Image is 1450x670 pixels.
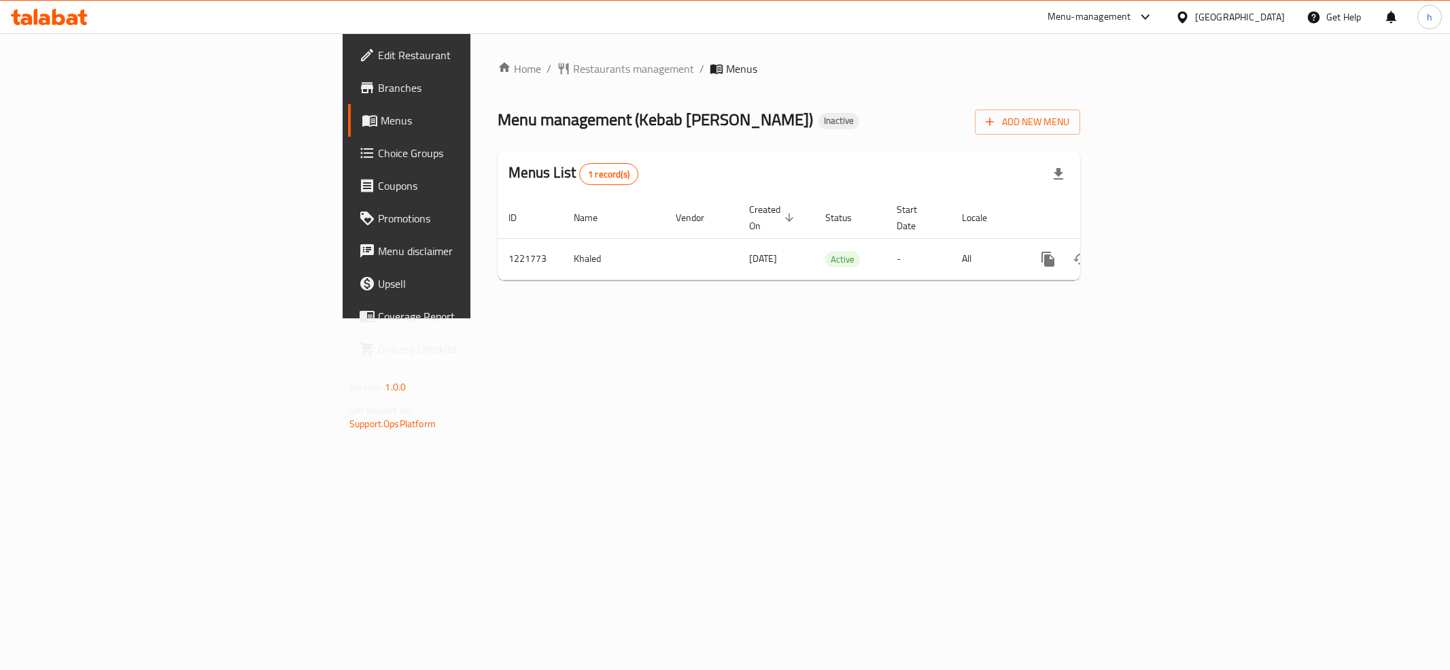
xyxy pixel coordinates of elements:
span: Branches [378,80,574,96]
span: Coverage Report [378,308,574,324]
a: Coverage Report [348,300,585,333]
div: Total records count [579,163,638,185]
span: Coupons [378,178,574,194]
a: Menu disclaimer [348,235,585,267]
span: Upsell [378,275,574,292]
a: Choice Groups [348,137,585,169]
span: Edit Restaurant [378,47,574,63]
th: Actions [1021,197,1173,239]
li: / [700,61,704,77]
span: Menus [381,112,574,129]
a: Grocery Checklist [348,333,585,365]
span: Status [825,210,869,226]
button: Change Status [1065,243,1097,275]
span: Promotions [378,210,574,227]
span: Name [574,210,615,226]
span: Start Date [897,201,935,234]
span: ID [508,210,534,226]
td: Khaled [563,238,665,280]
h2: Menus List [508,163,638,185]
a: Upsell [348,267,585,300]
span: Menus [726,61,757,77]
span: 1.0.0 [385,378,406,396]
span: Menu management ( Kebab [PERSON_NAME] ) [498,104,813,135]
span: Locale [962,210,1005,226]
span: Grocery Checklist [378,341,574,357]
button: more [1032,243,1065,275]
span: h [1427,10,1432,24]
nav: breadcrumb [498,61,1080,77]
span: Get support on: [349,401,412,419]
a: Support.OpsPlatform [349,415,436,433]
a: Edit Restaurant [348,39,585,71]
span: Restaurants management [573,61,694,77]
span: [DATE] [749,250,777,267]
span: Created On [749,201,798,234]
span: Add New Menu [986,114,1069,131]
a: Coupons [348,169,585,202]
table: enhanced table [498,197,1173,280]
button: Add New Menu [975,110,1080,135]
span: 1 record(s) [580,168,638,181]
span: Menu disclaimer [378,243,574,259]
span: Version: [349,378,383,396]
div: Menu-management [1048,9,1131,25]
span: Inactive [818,115,859,127]
a: Restaurants management [557,61,694,77]
a: Promotions [348,202,585,235]
div: [GEOGRAPHIC_DATA] [1195,10,1285,24]
span: Vendor [676,210,722,226]
td: All [951,238,1021,280]
div: Inactive [818,113,859,129]
div: Active [825,251,860,267]
td: - [886,238,951,280]
a: Menus [348,104,585,137]
span: Active [825,252,860,267]
a: Branches [348,71,585,104]
span: Choice Groups [378,145,574,161]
